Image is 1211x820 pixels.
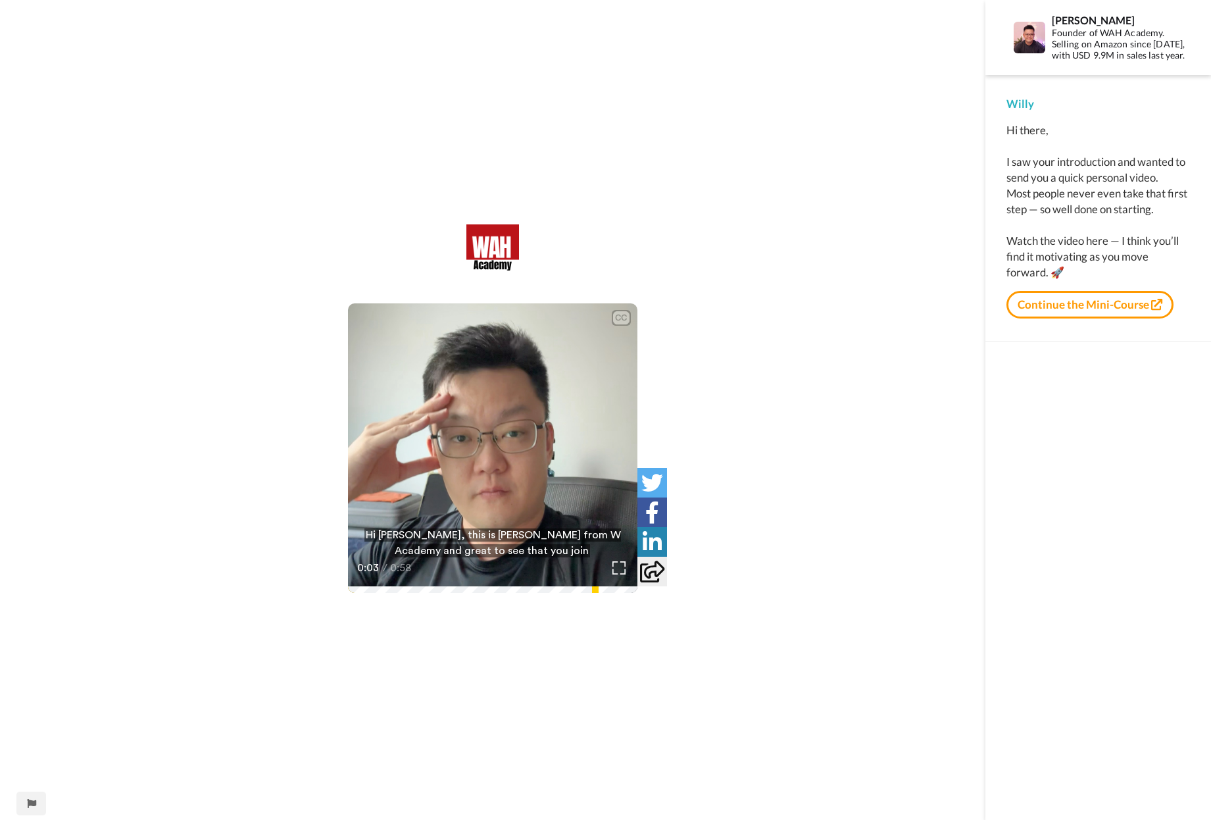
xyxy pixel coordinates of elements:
span: 0:58 [390,560,413,576]
div: Founder of WAH Academy. Selling on Amazon since [DATE], with USD 9.9M in sales last year. [1052,28,1189,61]
div: Hi there, I saw your introduction and wanted to send you a quick personal video. Most people neve... [1006,122,1190,280]
img: Profile Image [1014,22,1045,53]
div: CC [613,311,630,324]
span: Hi [PERSON_NAME], this is [PERSON_NAME] from W Academy and great to see that you join [364,528,621,557]
div: [PERSON_NAME] [1052,14,1189,26]
span: / [383,560,387,576]
span: 0:03 [357,560,380,576]
div: Willy [1006,96,1190,112]
a: Continue the Mini-Course [1006,291,1174,319]
img: 96474be9-0627-443c-8013-dab5a186a59c [466,224,519,277]
img: Full screen [612,561,626,575]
